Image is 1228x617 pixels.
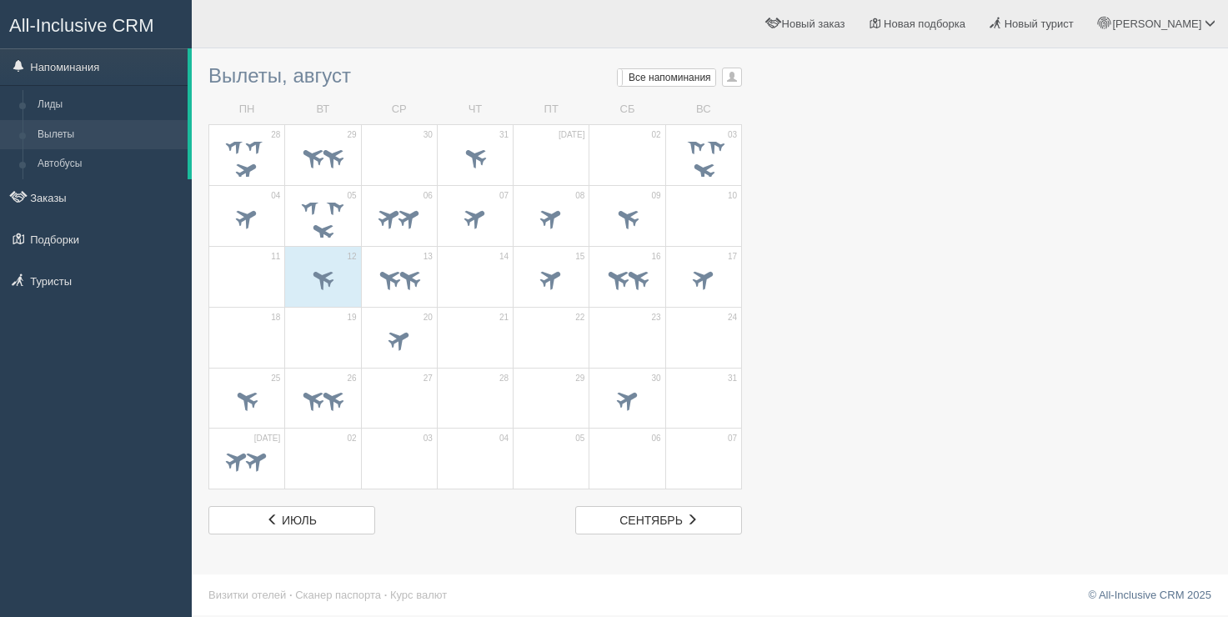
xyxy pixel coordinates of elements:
[295,589,381,601] a: Сканер паспорта
[575,433,584,444] span: 05
[499,433,509,444] span: 04
[499,251,509,263] span: 14
[347,129,356,141] span: 29
[652,373,661,384] span: 30
[390,589,447,601] a: Курс валют
[514,95,589,124] td: ПТ
[271,251,280,263] span: 11
[575,190,584,202] span: 08
[499,190,509,202] span: 07
[629,72,711,83] span: Все напоминания
[271,129,280,141] span: 28
[285,95,361,124] td: ВТ
[208,65,742,87] h3: Вылеты, август
[728,312,737,324] span: 24
[208,589,286,601] a: Визитки отелей
[665,95,741,124] td: ВС
[652,129,661,141] span: 02
[271,312,280,324] span: 18
[728,433,737,444] span: 07
[652,433,661,444] span: 06
[254,433,280,444] span: [DATE]
[884,18,965,30] span: Новая подборка
[9,15,154,36] span: All-Inclusive CRM
[289,589,293,601] span: ·
[347,190,356,202] span: 05
[208,506,375,534] a: июль
[424,433,433,444] span: 03
[499,312,509,324] span: 21
[575,506,742,534] a: сентябрь
[424,251,433,263] span: 13
[652,190,661,202] span: 09
[728,373,737,384] span: 31
[30,149,188,179] a: Автобусы
[30,90,188,120] a: Лиды
[782,18,845,30] span: Новый заказ
[575,251,584,263] span: 15
[652,251,661,263] span: 16
[589,95,665,124] td: СБ
[652,312,661,324] span: 23
[575,373,584,384] span: 29
[424,312,433,324] span: 20
[728,129,737,141] span: 03
[728,251,737,263] span: 17
[347,433,356,444] span: 02
[361,95,437,124] td: СР
[1088,589,1211,601] a: © All-Inclusive CRM 2025
[347,251,356,263] span: 12
[282,514,317,527] span: июль
[1005,18,1074,30] span: Новый турист
[30,120,188,150] a: Вылеты
[209,95,285,124] td: ПН
[271,190,280,202] span: 04
[424,129,433,141] span: 30
[347,373,356,384] span: 26
[347,312,356,324] span: 19
[1,1,191,47] a: All-Inclusive CRM
[1112,18,1201,30] span: [PERSON_NAME]
[271,373,280,384] span: 25
[575,312,584,324] span: 22
[424,373,433,384] span: 27
[437,95,513,124] td: ЧТ
[728,190,737,202] span: 10
[424,190,433,202] span: 06
[499,129,509,141] span: 31
[384,589,388,601] span: ·
[559,129,584,141] span: [DATE]
[499,373,509,384] span: 28
[619,514,683,527] span: сентябрь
